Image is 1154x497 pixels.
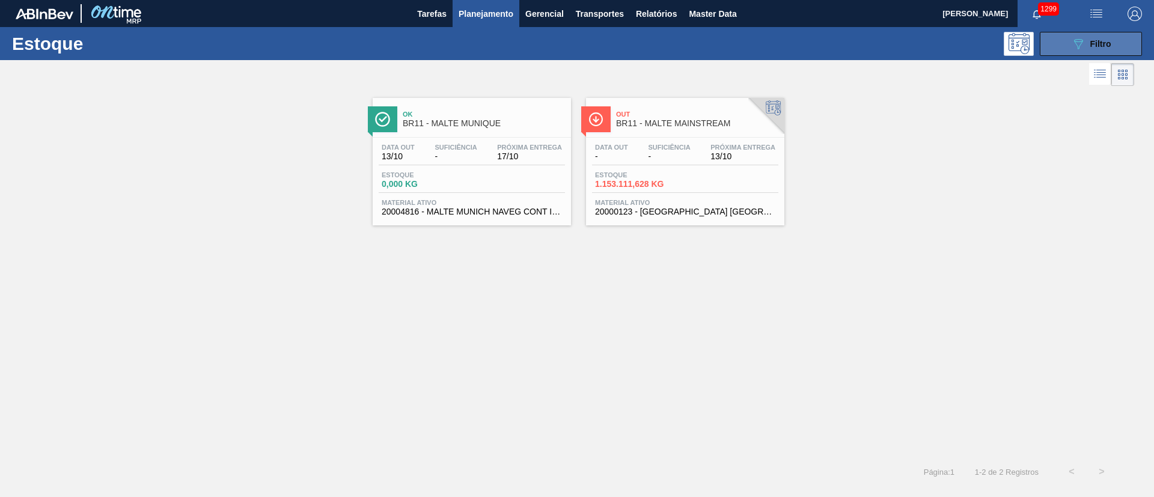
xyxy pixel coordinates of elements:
div: Pogramando: nenhum usuário selecionado [1004,32,1034,56]
span: Data out [595,144,628,151]
img: Ícone [588,112,603,127]
img: Ícone [375,112,390,127]
span: Ok [403,111,565,118]
div: Visão em Lista [1089,63,1111,86]
span: Estoque [382,171,466,178]
span: 13/10 [382,152,415,161]
span: Out [616,111,778,118]
button: > [1087,457,1117,487]
span: 1 - 2 de 2 Registros [972,468,1039,477]
span: - [595,152,628,161]
span: 17/10 [497,152,562,161]
span: BR11 - MALTE MAINSTREAM [616,119,778,128]
h1: Estoque [12,37,192,50]
span: - [435,152,477,161]
span: Master Data [689,7,736,21]
span: Relatórios [636,7,677,21]
span: Página : 1 [924,468,954,477]
span: Data out [382,144,415,151]
span: - [648,152,690,161]
span: Planejamento [459,7,513,21]
img: Logout [1128,7,1142,21]
span: Próxima Entrega [710,144,775,151]
span: Material ativo [382,199,562,206]
span: Próxima Entrega [497,144,562,151]
a: ÍconeOutBR11 - MALTE MAINSTREAMData out-Suficiência-Próxima Entrega13/10Estoque1.153.111,628 KGMa... [577,89,790,225]
span: 20000123 - MALTA URUGUAY BRAHMA BRASIL GRANEL [595,207,775,216]
button: Notificações [1018,5,1056,22]
span: Tarefas [417,7,447,21]
span: 1299 [1038,2,1059,16]
span: BR11 - MALTE MUNIQUE [403,119,565,128]
span: Material ativo [595,199,775,206]
span: Suficiência [435,144,477,151]
img: userActions [1089,7,1104,21]
div: Visão em Cards [1111,63,1134,86]
span: Filtro [1090,39,1111,49]
span: 0,000 KG [382,180,466,189]
button: Filtro [1040,32,1142,56]
span: Gerencial [525,7,564,21]
span: Transportes [576,7,624,21]
img: TNhmsLtSVTkK8tSr43FrP2fwEKptu5GPRR3wAAAABJRU5ErkJggg== [16,8,73,19]
a: ÍconeOkBR11 - MALTE MUNIQUEData out13/10Suficiência-Próxima Entrega17/10Estoque0,000 KGMaterial a... [364,89,577,225]
span: 20004816 - MALTE MUNICH NAVEG CONT IMPORT SUP 40% [382,207,562,216]
button: < [1057,457,1087,487]
span: Estoque [595,171,679,178]
span: 1.153.111,628 KG [595,180,679,189]
span: Suficiência [648,144,690,151]
span: 13/10 [710,152,775,161]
